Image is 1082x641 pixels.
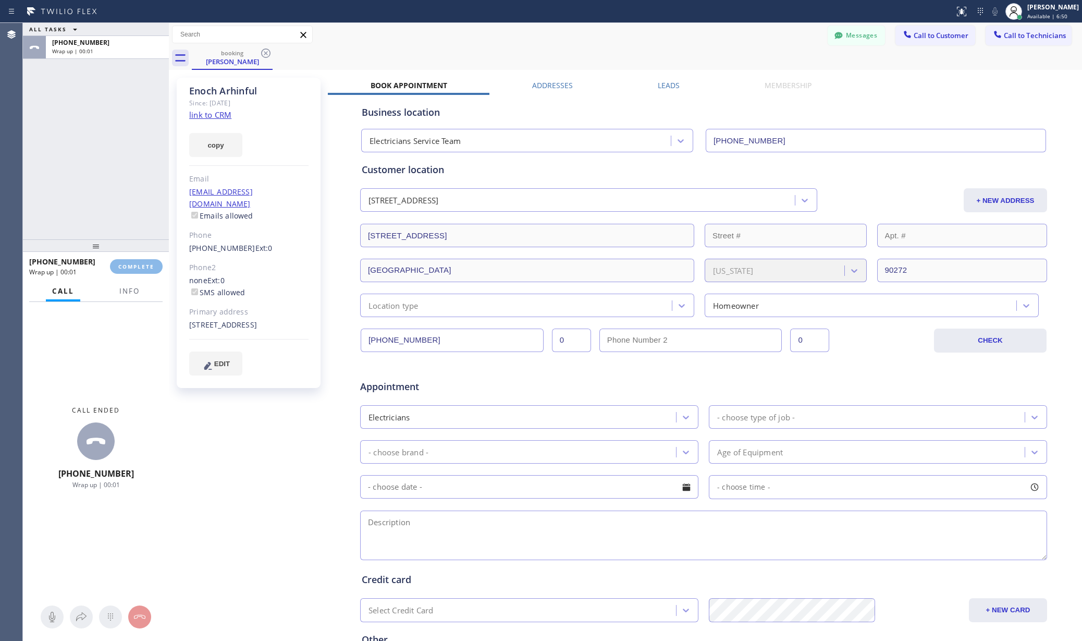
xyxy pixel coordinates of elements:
[658,80,680,90] label: Leads
[717,446,783,458] div: Age of Equipment
[189,97,309,109] div: Since: [DATE]
[988,4,1002,19] button: Mute
[52,38,109,47] span: [PHONE_NUMBER]
[717,482,770,492] span: - choose time -
[368,299,419,311] div: Location type
[713,299,759,311] div: Homeowner
[552,329,591,352] input: Ext.
[934,329,1047,353] button: CHECK
[1027,3,1079,11] div: [PERSON_NAME]
[110,259,163,274] button: COMPLETE
[58,468,134,479] span: [PHONE_NUMBER]
[360,380,588,394] span: Appointment
[72,480,120,489] span: Wrap up | 00:01
[189,211,253,221] label: Emails allowed
[52,286,74,296] span: Call
[969,598,1047,622] button: + NEW CARD
[113,281,146,301] button: Info
[214,360,230,368] span: EDIT
[191,288,198,295] input: SMS allowed
[986,26,1072,45] button: Call to Technicians
[189,133,242,157] button: copy
[706,129,1046,152] input: Phone Number
[360,475,698,499] input: - choose date -
[193,57,272,66] div: [PERSON_NAME]
[189,287,245,297] label: SMS allowed
[29,268,77,276] span: Wrap up | 00:01
[255,243,273,253] span: Ext: 0
[128,606,151,628] button: Hang up
[29,26,67,33] span: ALL TASKS
[368,604,434,616] div: Select Credit Card
[360,259,694,282] input: City
[52,47,93,55] span: Wrap up | 00:01
[371,80,447,90] label: Book Appointment
[189,275,309,299] div: none
[828,26,885,45] button: Messages
[368,411,410,423] div: Electricians
[790,329,829,352] input: Ext. 2
[46,281,80,301] button: Call
[189,352,242,376] button: EDIT
[368,446,428,458] div: - choose brand -
[41,606,64,628] button: Mute
[207,275,225,285] span: Ext: 0
[532,80,573,90] label: Addresses
[189,85,309,97] div: Enoch Arhinful
[189,306,309,318] div: Primary address
[99,606,122,628] button: Open dialpad
[360,224,694,247] input: Address
[895,26,975,45] button: Call to Customer
[72,406,120,415] span: Call ended
[189,110,231,120] a: link to CRM
[361,329,544,352] input: Phone Number
[765,80,811,90] label: Membership
[705,224,867,247] input: Street #
[368,195,438,207] div: [STREET_ADDRESS]
[362,105,1046,119] div: Business location
[189,319,309,331] div: [STREET_ADDRESS]
[189,262,309,274] div: Phone2
[599,329,782,352] input: Phone Number 2
[119,286,140,296] span: Info
[1027,13,1067,20] span: Available | 6:50
[118,263,154,270] span: COMPLETE
[1004,31,1066,40] span: Call to Technicians
[362,573,1046,587] div: Credit card
[191,212,198,219] input: Emails allowed
[964,188,1047,212] button: + NEW ADDRESS
[189,173,309,185] div: Email
[193,46,272,69] div: Enoch Arhinful
[70,606,93,628] button: Open directory
[189,187,253,209] a: [EMAIL_ADDRESS][DOMAIN_NAME]
[189,229,309,241] div: Phone
[717,411,795,423] div: - choose type of job -
[877,224,1048,247] input: Apt. #
[189,243,255,253] a: [PHONE_NUMBER]
[914,31,968,40] span: Call to Customer
[877,259,1048,282] input: ZIP
[29,257,95,267] span: [PHONE_NUMBER]
[23,23,88,35] button: ALL TASKS
[362,163,1046,177] div: Customer location
[370,135,461,147] div: Electricians Service Team
[173,26,312,43] input: Search
[193,49,272,57] div: booking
